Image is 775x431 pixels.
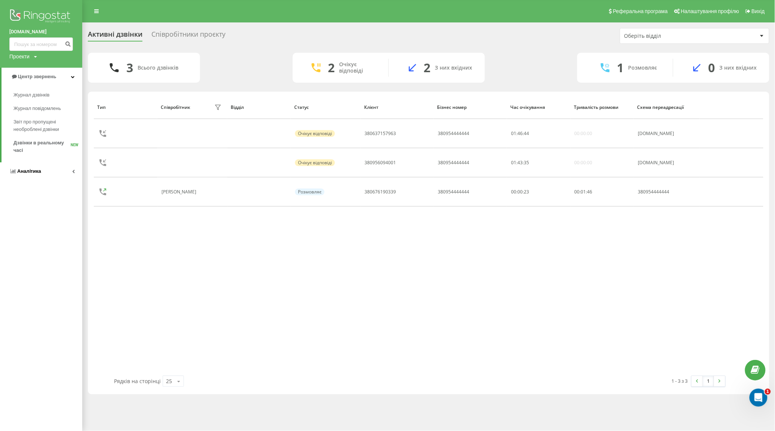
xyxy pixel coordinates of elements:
[365,160,396,165] div: 380956094001
[151,30,225,42] div: Співробітники проєкту
[162,189,199,195] div: [PERSON_NAME]
[17,168,41,174] span: Аналiтика
[9,28,73,36] a: [DOMAIN_NAME]
[13,115,82,136] a: Звіт про пропущені необроблені дзвінки
[365,131,396,136] div: 380637157963
[574,105,630,110] div: Тривалість розмови
[166,377,172,385] div: 25
[114,377,161,385] span: Рядків на сторінці
[575,189,593,195] div: : :
[88,30,142,42] div: Активні дзвінки
[575,160,593,165] div: 00:00:00
[581,189,586,195] span: 01
[9,37,73,51] input: Пошук за номером
[438,189,469,195] div: 380954444444
[628,65,657,71] div: Розмовляє
[511,160,529,165] div: : :
[765,389,771,395] span: 1
[161,105,190,110] div: Співробітник
[9,7,73,26] img: Ringostat logo
[295,159,335,166] div: Очікує відповіді
[13,136,82,157] a: Дзвінки в реальному часіNEW
[438,131,469,136] div: 380954444444
[517,159,523,166] span: 43
[365,189,396,195] div: 380676190339
[511,131,529,136] div: : :
[424,61,431,75] div: 2
[9,53,30,60] div: Проекти
[126,61,133,75] div: 3
[638,160,696,165] div: [DOMAIN_NAME]
[708,61,715,75] div: 0
[339,61,377,74] div: Очікує відповіді
[750,389,768,407] iframe: Intercom live chat
[13,91,49,99] span: Журнал дзвінків
[617,61,624,75] div: 1
[638,189,696,195] div: 380954444444
[13,118,79,133] span: Звіт про пропущені необроблені дзвінки
[231,105,287,110] div: Відділ
[364,105,430,110] div: Клієнт
[328,61,335,75] div: 2
[613,8,668,14] span: Реферальна програма
[511,130,516,137] span: 01
[97,105,154,110] div: Тип
[517,130,523,137] span: 46
[672,377,688,385] div: 1 - 3 з 3
[681,8,739,14] span: Налаштування профілю
[587,189,593,195] span: 46
[638,131,696,136] div: [DOMAIN_NAME]
[13,88,82,102] a: Журнал дзвінків
[720,65,757,71] div: З них вхідних
[438,160,469,165] div: 380954444444
[13,102,82,115] a: Журнал повідомлень
[511,159,516,166] span: 01
[752,8,765,14] span: Вихід
[511,105,567,110] div: Час очікування
[575,131,593,136] div: 00:00:00
[18,74,56,79] span: Центр звернень
[524,130,529,137] span: 44
[575,189,580,195] span: 00
[295,189,325,195] div: Розмовляє
[13,105,61,112] span: Журнал повідомлень
[703,376,714,386] a: 1
[13,139,71,154] span: Дзвінки в реальному часі
[624,33,714,39] div: Оберіть відділ
[524,159,529,166] span: 35
[437,105,504,110] div: Бізнес номер
[1,68,82,86] a: Центр звернень
[294,105,357,110] div: Статус
[511,189,566,195] div: 00:00:23
[637,105,696,110] div: Схема переадресації
[435,65,473,71] div: З них вхідних
[138,65,178,71] div: Всього дзвінків
[295,130,335,137] div: Очікує відповіді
